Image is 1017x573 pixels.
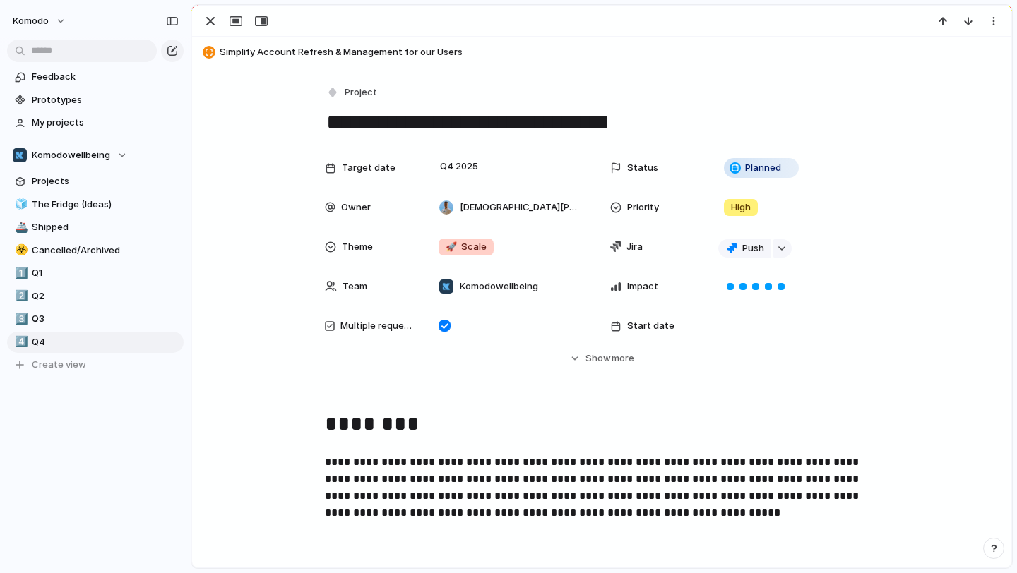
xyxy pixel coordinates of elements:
span: Impact [627,279,658,294]
a: 4️⃣Q4 [7,332,184,353]
button: 3️⃣ [13,312,27,326]
span: Start date [627,319,674,333]
span: Prototypes [32,93,179,107]
button: 🧊 [13,198,27,212]
span: High [731,200,751,215]
div: 🧊 [15,196,25,212]
span: Q3 [32,312,179,326]
a: 🧊The Fridge (Ideas) [7,194,184,215]
span: The Fridge (Ideas) [32,198,179,212]
span: Q4 2025 [436,158,482,175]
button: Showmore [325,346,879,371]
span: Team [343,279,367,294]
span: Komodo [13,14,49,28]
div: 3️⃣ [15,311,25,327]
span: Status [627,161,658,175]
span: My projects [32,116,179,130]
div: 1️⃣ [15,265,25,282]
a: 3️⃣Q3 [7,308,184,330]
button: Push [718,239,771,258]
div: ☣️ [15,242,25,258]
span: Multiple requests? [340,319,415,333]
a: 2️⃣Q2 [7,286,184,307]
a: 1️⃣Q1 [7,263,184,284]
button: Komodowellbeing [7,145,184,166]
span: Q2 [32,289,179,303]
div: 4️⃣ [15,334,25,350]
button: 4️⃣ [13,335,27,349]
span: Komodowellbeing [460,279,538,294]
span: 🚀 [446,241,457,252]
a: My projects [7,112,184,133]
button: Simplify Account Refresh & Management for our Users [198,41,1005,64]
button: 🚢 [13,220,27,234]
button: 2️⃣ [13,289,27,303]
span: Simplify Account Refresh & Management for our Users [220,45,1005,59]
button: Create view [7,354,184,375]
span: Priority [627,200,659,215]
span: [DEMOGRAPHIC_DATA][PERSON_NAME] [460,200,581,215]
span: Cancelled/Archived [32,243,179,258]
a: 🚢Shipped [7,217,184,238]
span: Scale [446,240,487,254]
span: Jira [626,240,643,254]
a: Prototypes [7,90,184,111]
span: Q4 [32,335,179,349]
a: Projects [7,171,184,192]
div: 2️⃣ [15,288,25,304]
span: Create view [32,358,86,372]
div: 🚢 [15,219,25,236]
span: Shipped [32,220,179,234]
span: Target date [342,161,395,175]
a: Feedback [7,66,184,88]
span: Owner [341,200,371,215]
button: 1️⃣ [13,266,27,280]
button: Project [323,83,381,103]
span: Show [585,351,611,366]
span: Project [345,85,377,99]
span: Feedback [32,70,179,84]
span: Theme [342,240,373,254]
span: Projects [32,174,179,188]
span: Q1 [32,266,179,280]
a: ☣️Cancelled/Archived [7,240,184,261]
span: Planned [745,161,781,175]
span: Komodowellbeing [32,148,110,162]
button: ☣️ [13,243,27,258]
button: Komodo [6,10,73,32]
span: more [612,351,634,366]
span: Push [742,241,764,255]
